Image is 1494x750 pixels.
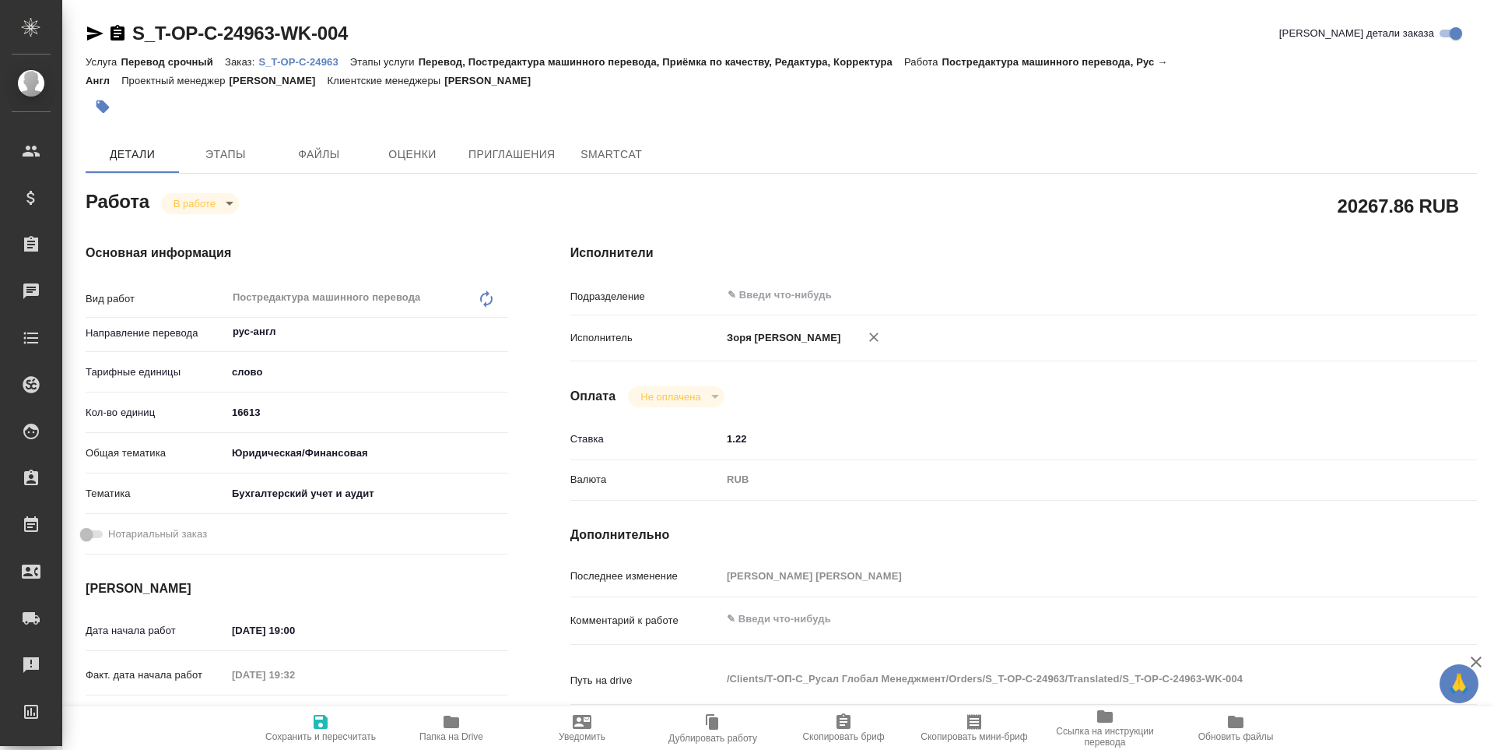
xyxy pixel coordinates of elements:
[86,623,226,639] p: Дата начала работ
[721,565,1401,587] input: Пустое поле
[86,364,226,380] p: Тарифные единицы
[86,667,226,683] p: Факт. дата начала работ
[226,619,363,642] input: ✎ Введи что-нибудь
[328,75,445,86] p: Клиентские менеджеры
[921,731,1027,742] span: Скопировать мини-бриф
[121,75,229,86] p: Проектный менеджер
[258,56,349,68] p: S_T-OP-C-24963
[444,75,542,86] p: [PERSON_NAME]
[647,706,778,750] button: Дублировать работу
[1440,664,1478,703] button: 🙏
[574,145,649,164] span: SmartCat
[468,145,556,164] span: Приглашения
[517,706,647,750] button: Уведомить
[86,56,121,68] p: Услуга
[636,390,705,403] button: Не оплачена
[86,24,104,43] button: Скопировать ссылку для ЯМессенджера
[668,733,757,744] span: Дублировать работу
[132,23,348,44] a: S_T-OP-C-24963-WK-004
[570,673,721,688] p: Путь на drive
[419,731,483,742] span: Папка на Drive
[121,56,225,68] p: Перевод срочный
[226,704,363,727] input: ✎ Введи что-нибудь
[1049,726,1161,748] span: Ссылка на инструкции перевода
[857,320,891,354] button: Удалить исполнителя
[1393,294,1396,297] button: Open
[282,145,356,164] span: Файлы
[904,56,942,68] p: Работа
[230,75,328,86] p: [PERSON_NAME]
[559,731,605,742] span: Уведомить
[802,731,884,742] span: Скопировать бриф
[500,330,503,333] button: Open
[255,706,386,750] button: Сохранить и пересчитать
[265,731,376,742] span: Сохранить и пересчитать
[909,706,1040,750] button: Скопировать мини-бриф
[226,440,508,467] div: Юридическая/Финансовая
[225,56,258,68] p: Заказ:
[1446,667,1472,700] span: 🙏
[108,526,207,542] span: Нотариальный заказ
[1170,706,1301,750] button: Обновить файлы
[570,330,721,346] p: Исполнитель
[1198,731,1274,742] span: Обновить файлы
[419,56,904,68] p: Перевод, Постредактура машинного перевода, Приёмка по качеству, Редактура, Корректура
[386,706,517,750] button: Папка на Drive
[86,90,120,124] button: Добавить тэг
[226,359,508,386] div: слово
[570,526,1477,544] h4: Дополнительно
[721,666,1401,692] textarea: /Clients/Т-ОП-С_Русал Глобал Менеджмент/Orders/S_T-OP-C-24963/Translated/S_T-OP-C-24963-WK-004
[95,145,170,164] span: Детали
[86,445,226,461] p: Общая тематика
[570,569,721,584] p: Последнее изменение
[86,579,508,598] h4: [PERSON_NAME]
[86,326,226,341] p: Направление перевода
[86,405,226,421] p: Кол-во единиц
[226,401,508,424] input: ✎ Введи что-нибудь
[86,486,226,502] p: Тематика
[778,706,909,750] button: Скопировать бриф
[726,286,1345,305] input: ✎ Введи что-нибудь
[1279,26,1434,41] span: [PERSON_NAME] детали заказа
[169,197,220,210] button: В работе
[375,145,450,164] span: Оценки
[570,387,616,406] h4: Оплата
[1338,192,1459,219] h2: 20267.86 RUB
[108,24,127,43] button: Скопировать ссылку
[86,244,508,262] h4: Основная информация
[570,472,721,488] p: Валюта
[570,613,721,629] p: Комментарий к работе
[628,386,724,407] div: В работе
[258,55,349,68] a: S_T-OP-C-24963
[86,186,149,214] h2: Работа
[570,289,721,305] p: Подразделение
[1040,706,1170,750] button: Ссылка на инструкции перевода
[161,193,239,214] div: В работе
[570,431,721,447] p: Ставка
[86,291,226,307] p: Вид работ
[721,467,1401,493] div: RUB
[721,428,1401,450] input: ✎ Введи что-нибудь
[721,330,841,346] p: Зоря [PERSON_NAME]
[226,664,363,686] input: Пустое поле
[226,481,508,507] div: Бухгалтерский учет и аудит
[188,145,263,164] span: Этапы
[570,244,1477,262] h4: Исполнители
[350,56,419,68] p: Этапы услуги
